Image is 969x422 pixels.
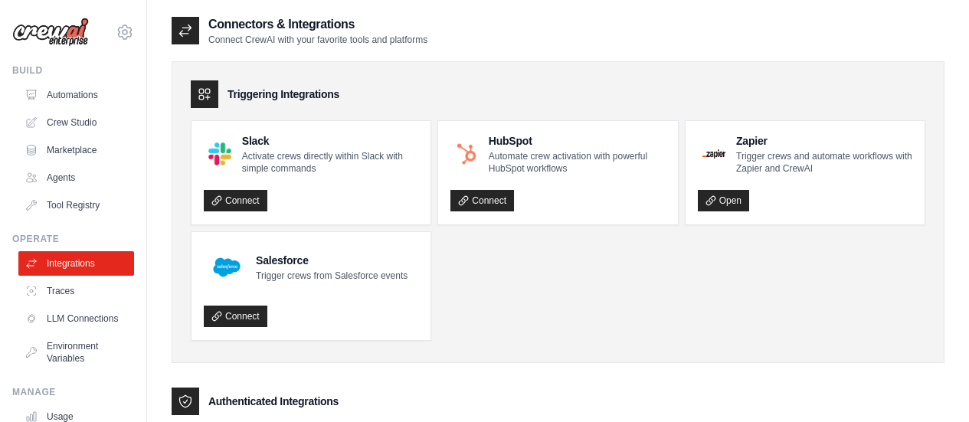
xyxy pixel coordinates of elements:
a: Connect [204,306,267,327]
a: Connect [204,190,267,211]
p: Trigger crews and automate workflows with Zapier and CrewAI [736,150,912,175]
h4: HubSpot [489,133,666,149]
img: Slack Logo [208,142,231,165]
img: Logo [12,18,89,47]
a: Crew Studio [18,110,134,135]
h3: Triggering Integrations [228,87,339,102]
a: Connect [450,190,514,211]
h4: Slack [242,133,419,149]
p: Connect CrewAI with your favorite tools and platforms [208,34,427,46]
p: Activate crews directly within Slack with simple commands [242,150,419,175]
h2: Connectors & Integrations [208,15,427,34]
a: Open [698,190,749,211]
a: Automations [18,83,134,107]
h4: Salesforce [256,253,408,268]
a: Environment Variables [18,334,134,371]
div: Operate [12,233,134,245]
img: Salesforce Logo [208,249,245,286]
div: Manage [12,386,134,398]
h3: Authenticated Integrations [208,394,339,409]
a: Integrations [18,251,134,276]
a: Traces [18,279,134,303]
a: Marketplace [18,138,134,162]
p: Trigger crews from Salesforce events [256,270,408,282]
a: Agents [18,165,134,190]
h4: Zapier [736,133,912,149]
img: Zapier Logo [702,149,725,159]
a: Tool Registry [18,193,134,218]
a: LLM Connections [18,306,134,331]
div: Build [12,64,134,77]
p: Automate crew activation with powerful HubSpot workflows [489,150,666,175]
img: HubSpot Logo [455,142,477,165]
